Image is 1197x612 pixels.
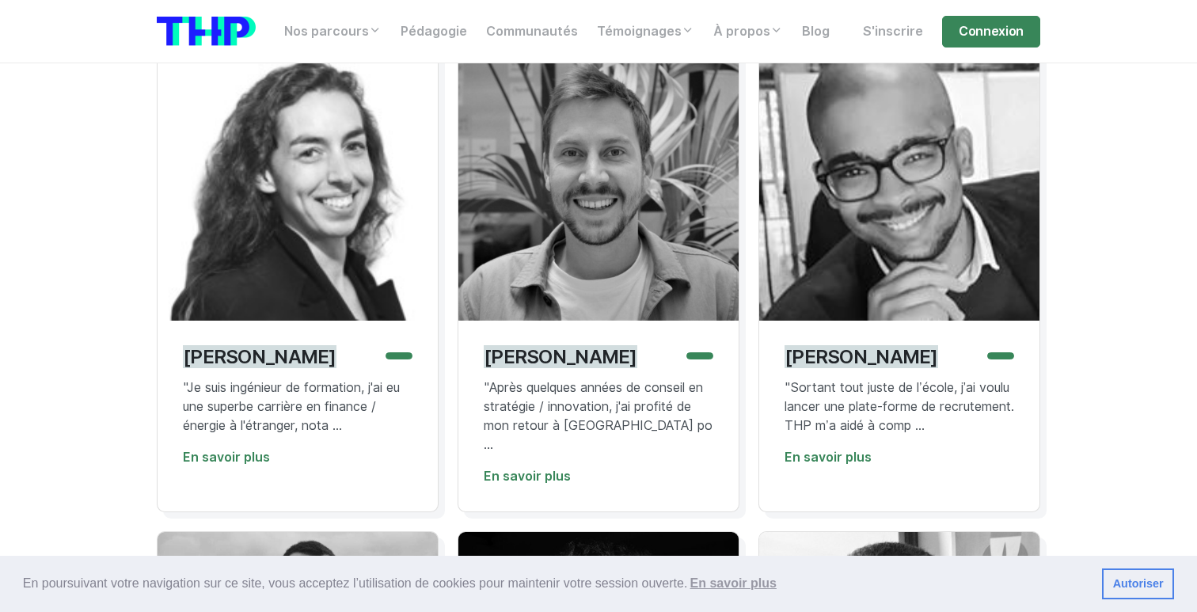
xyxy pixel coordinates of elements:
a: Connexion [942,16,1040,48]
img: Dimitri Kiavue [759,40,1039,321]
a: Témoignages [587,16,704,48]
img: logo [157,17,256,46]
a: À propos [704,16,792,48]
a: learn more about cookies [687,572,779,595]
a: Nos parcours [275,16,391,48]
p: [PERSON_NAME] [484,345,637,368]
a: En savoir plus [183,450,270,465]
a: En savoir plus [484,469,571,484]
p: "Je suis ingénieur de formation, j'ai eu une superbe carrière en finance / énergie à l'étranger, ... [183,378,412,435]
img: Étienne Chevalier [458,40,739,321]
span: En poursuivant votre navigation sur ce site, vous acceptez l’utilisation de cookies pour mainteni... [23,572,1089,595]
p: [PERSON_NAME] [785,345,938,368]
a: Communautés [477,16,587,48]
a: S'inscrire [853,16,933,48]
a: Pédagogie [391,16,477,48]
a: dismiss cookie message [1102,568,1174,600]
p: [PERSON_NAME] [183,345,336,368]
p: "Après quelques années de conseil en stratégie / innovation, j'ai profité de mon retour à [GEOGRA... [484,378,713,454]
a: En savoir plus [785,450,872,465]
p: "Sortant tout juste de l’école, j’ai voulu lancer une plate-forme de recrutement. THP m’a aidé à ... [785,378,1014,435]
a: Blog [792,16,839,48]
img: Claire Maffei [158,40,438,321]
